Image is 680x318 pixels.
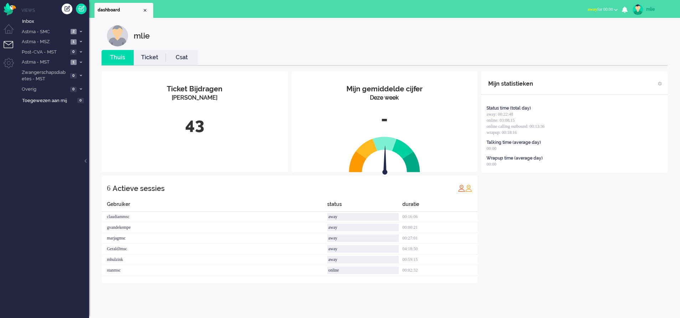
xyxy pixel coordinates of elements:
[21,59,68,66] span: Astma - MST
[134,50,166,65] li: Ticket
[70,49,77,55] span: 0
[465,185,472,192] img: profile_orange.svg
[21,39,68,45] span: Astma - MSZ
[102,265,327,276] div: stanmsc
[22,18,89,25] span: Inbox
[327,267,399,274] div: online
[402,265,478,276] div: 00:02:32
[107,25,128,46] img: customer.svg
[588,7,597,12] span: away
[107,84,283,94] div: Ticket Bijdragen
[107,181,110,195] div: 6
[102,54,134,62] a: Thuis
[486,162,496,167] span: 00:00
[370,146,400,176] img: arrow.svg
[583,4,622,15] button: awayfor 00:00
[134,25,150,46] div: mlie
[102,212,327,222] div: claudiammsc
[71,29,77,34] span: 2
[76,4,87,14] a: Quick Ticket
[327,256,399,263] div: away
[4,5,16,10] a: Omnidesk
[94,3,153,18] li: Dashboard
[22,97,75,104] span: Toegewezen aan mij
[107,113,283,136] div: 43
[327,234,399,242] div: away
[646,6,673,13] div: mlie
[134,54,166,62] a: Ticket
[486,155,543,161] div: Wrapup time (average day)
[588,7,613,12] span: for 00:00
[486,140,541,146] div: Talking time (average day)
[402,254,478,265] div: 00:59:15
[327,213,399,221] div: away
[70,87,77,92] span: 0
[297,94,473,102] div: Deze week
[402,212,478,222] div: 00:16:06
[21,29,68,35] span: Astma - SMC
[4,24,20,40] li: Dashboard menu
[458,185,465,192] img: profile_red.svg
[327,224,399,231] div: away
[62,4,72,14] div: Creëer ticket
[21,69,68,82] span: Zwangerschapsdiabetes - MST
[349,136,420,172] img: semi_circle.svg
[21,86,68,93] span: Overig
[21,96,89,104] a: Toegewezen aan mij 0
[77,98,84,103] span: 0
[297,107,473,131] div: -
[327,245,399,253] div: away
[4,58,20,74] li: Admin menu
[297,84,473,94] div: Mijn gemiddelde cijfer
[102,254,327,265] div: mhulzink
[70,73,77,79] span: 0
[102,222,327,233] div: gvandekempe
[4,3,16,15] img: flow_omnibird.svg
[166,50,198,65] li: Csat
[107,94,283,102] div: [PERSON_NAME]
[486,105,531,111] div: Status time (total day)
[102,233,327,244] div: marjagmsc
[488,77,533,91] div: Mijn statistieken
[21,17,89,25] a: Inbox
[113,181,165,196] div: Actieve sessies
[71,60,77,65] span: 1
[4,41,20,57] li: Tickets menu
[21,7,89,13] li: Views
[633,4,643,15] img: avatar
[21,49,68,56] span: Post-CVA - MST
[402,201,478,212] div: duratie
[102,244,327,254] div: GeraldJmsc
[327,201,402,212] div: status
[142,7,148,13] div: Close tab
[102,201,327,212] div: Gebruiker
[486,112,545,135] span: away: 00:22:48 online: 03:08:15 online calling outbound: 00:13:36 wrapup: 00:18:16
[631,4,673,15] a: mlie
[486,146,496,151] span: 00:00
[583,2,622,18] li: awayfor 00:00
[402,233,478,244] div: 00:27:01
[71,39,77,45] span: 1
[166,54,198,62] a: Csat
[102,50,134,65] li: Thuis
[98,7,142,13] span: dashboard
[402,222,478,233] div: 00:00:21
[402,244,478,254] div: 04:18:50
